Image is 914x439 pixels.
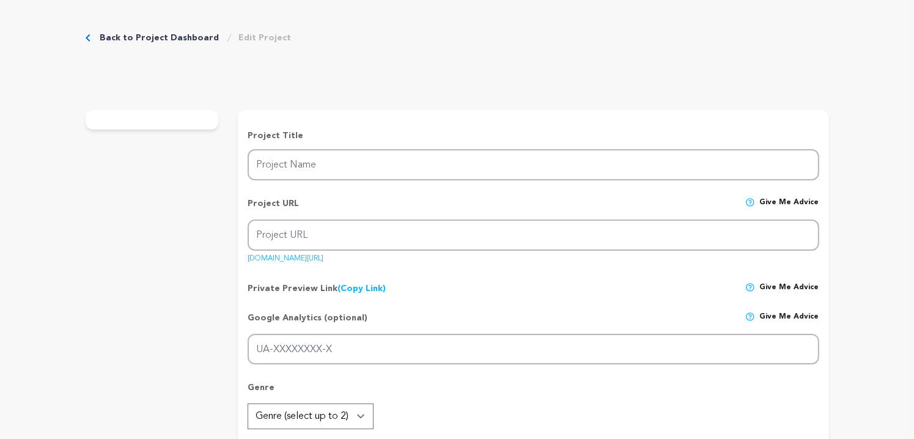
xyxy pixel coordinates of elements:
[100,32,219,44] a: Back to Project Dashboard
[248,219,819,251] input: Project URL
[745,312,755,322] img: help-circle.svg
[745,282,755,292] img: help-circle.svg
[248,282,386,295] p: Private Preview Link
[760,197,819,219] span: Give me advice
[248,149,819,180] input: Project Name
[248,382,819,404] p: Genre
[337,284,386,293] a: (Copy Link)
[248,312,367,334] p: Google Analytics (optional)
[248,250,323,262] a: [DOMAIN_NAME][URL]
[745,197,755,207] img: help-circle.svg
[86,32,292,44] div: Breadcrumb
[248,197,299,219] p: Project URL
[248,334,819,365] input: UA-XXXXXXXX-X
[248,130,819,142] p: Project Title
[239,32,292,44] a: Edit Project
[760,312,819,334] span: Give me advice
[760,282,819,295] span: Give me advice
